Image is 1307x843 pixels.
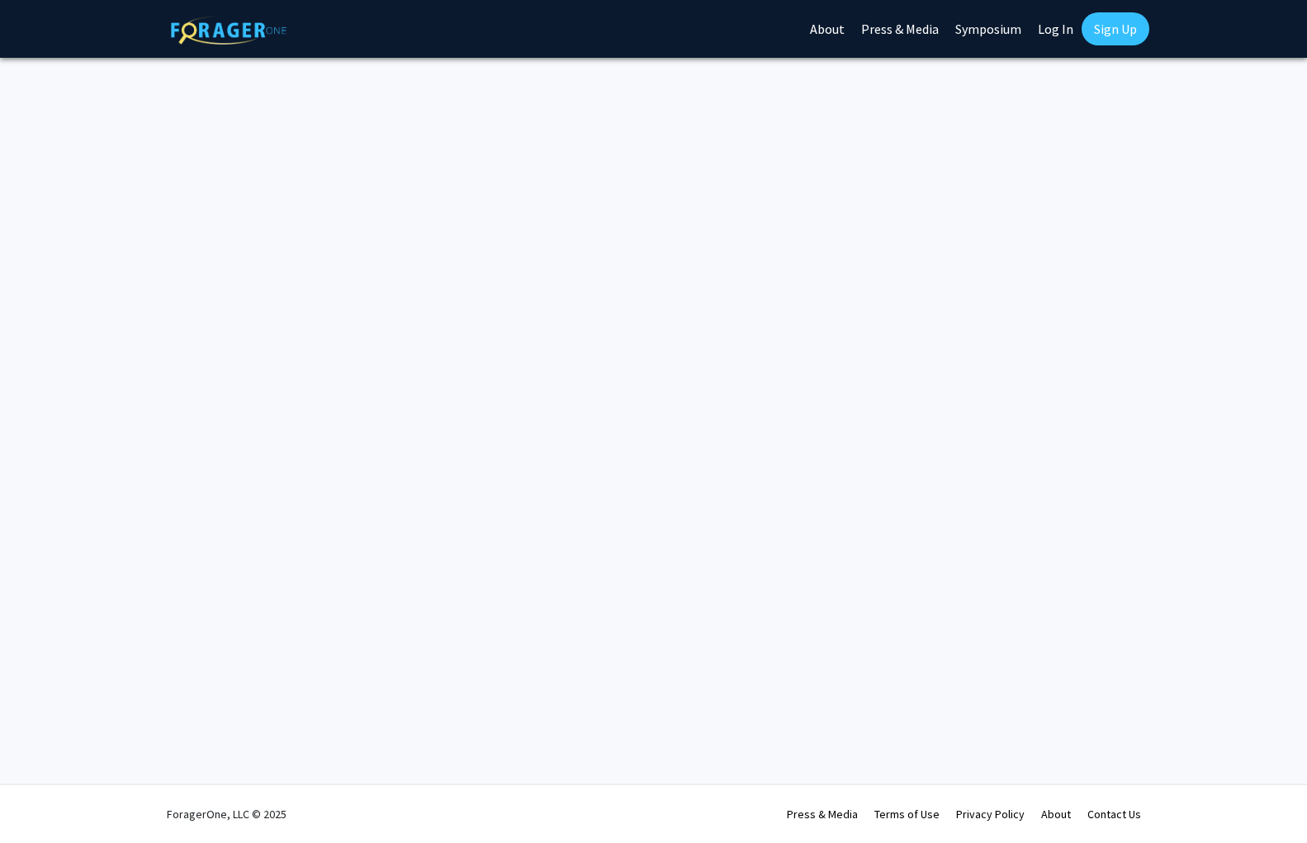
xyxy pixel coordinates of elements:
[171,16,286,45] img: ForagerOne Logo
[787,807,858,822] a: Press & Media
[1041,807,1071,822] a: About
[956,807,1025,822] a: Privacy Policy
[874,807,940,822] a: Terms of Use
[1087,807,1141,822] a: Contact Us
[1082,12,1149,45] a: Sign Up
[167,785,286,843] div: ForagerOne, LLC © 2025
